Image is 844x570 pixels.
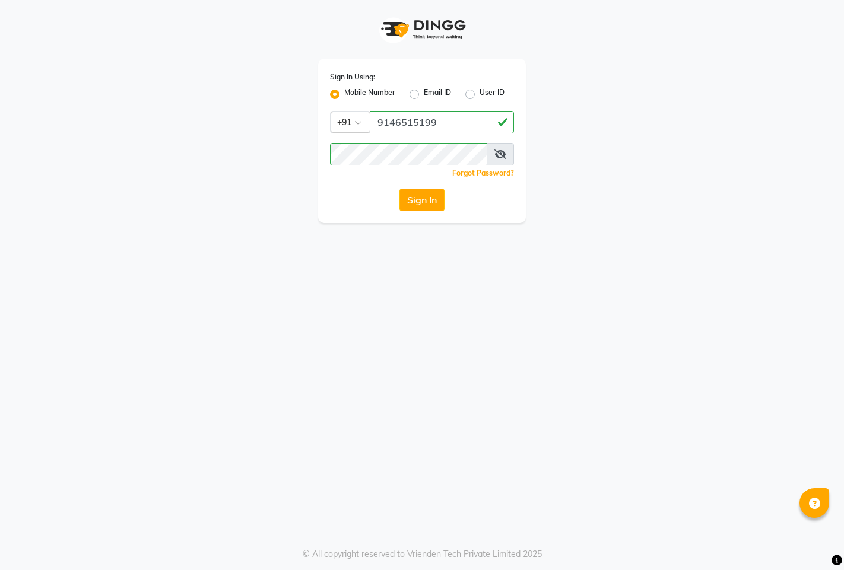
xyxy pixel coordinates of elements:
label: User ID [480,87,505,101]
a: Forgot Password? [452,168,514,177]
label: Mobile Number [344,87,395,101]
img: logo1.svg [375,12,469,47]
label: Sign In Using: [330,72,375,82]
input: Username [370,111,514,133]
input: Username [330,143,487,165]
label: Email ID [424,87,451,101]
button: Sign In [399,189,445,211]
